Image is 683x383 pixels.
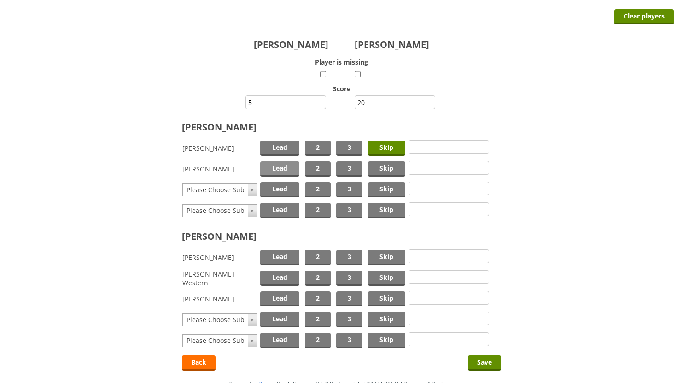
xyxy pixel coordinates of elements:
span: Skip [368,291,405,306]
span: Please Choose Sub [187,184,245,196]
h2: [PERSON_NAME] [254,38,328,51]
span: 3 [336,291,362,306]
h2: [PERSON_NAME] [182,230,501,242]
span: Lead [260,141,299,156]
span: Lead [260,161,299,177]
td: [PERSON_NAME] [182,247,257,268]
label: Player is missing [9,58,674,66]
span: 2 [305,182,331,197]
label: Score [9,84,674,93]
span: 2 [305,203,331,218]
span: 2 [305,271,331,286]
h2: [PERSON_NAME] [355,38,674,51]
span: 3 [336,271,362,286]
span: Skip [368,250,405,265]
span: Skip [368,203,405,218]
span: Skip [368,312,405,327]
span: 2 [305,250,331,265]
input: Clear players [614,9,674,24]
span: 3 [336,250,362,265]
span: 2 [305,291,331,306]
a: Please Choose Sub [182,334,257,347]
span: Skip [368,141,405,156]
span: 3 [336,203,362,218]
span: Skip [368,333,405,348]
span: Skip [368,161,405,177]
span: 2 [305,312,331,327]
span: Lead [260,250,299,265]
td: [PERSON_NAME] [182,159,257,179]
span: Lead [260,271,299,286]
span: 3 [336,182,362,197]
span: 2 [305,141,331,156]
h2: [PERSON_NAME] [182,121,501,133]
span: Lead [260,182,299,197]
span: Skip [368,182,405,197]
span: Lead [260,291,299,306]
span: 3 [336,333,362,348]
span: Skip [368,271,405,286]
td: [PERSON_NAME] Western [182,268,257,289]
span: 3 [336,161,362,177]
a: Please Choose Sub [182,183,257,196]
span: 3 [336,141,362,156]
td: [PERSON_NAME] [182,138,257,159]
span: Lead [260,312,299,327]
input: Save [468,355,501,371]
a: Please Choose Sub [182,313,257,326]
span: 3 [336,312,362,327]
span: Please Choose Sub [187,314,245,326]
a: Please Choose Sub [182,204,257,217]
span: 2 [305,161,331,177]
a: Back [182,355,216,371]
span: Please Choose Sub [187,335,245,347]
span: Lead [260,203,299,218]
td: [PERSON_NAME] [182,289,257,309]
span: Lead [260,333,299,348]
span: Please Choose Sub [187,205,245,217]
span: 2 [305,333,331,348]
